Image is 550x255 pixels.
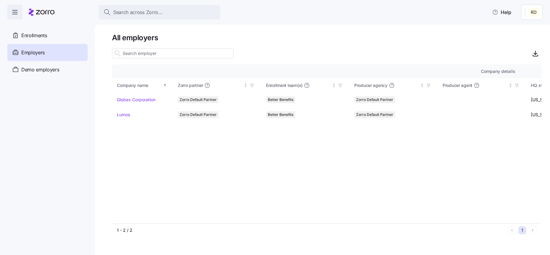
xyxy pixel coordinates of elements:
button: Previous page [508,226,516,234]
div: Sorted ascending [163,83,167,88]
a: Lumos [117,112,130,118]
span: Zorro partner [178,82,203,88]
button: Search across Zorro... [99,5,220,20]
th: Enrollment team(s)Not sorted [261,78,349,92]
th: Producer agentNot sorted [438,78,526,92]
span: Enrollment team(s) [266,82,303,88]
input: Search employer [112,48,234,58]
a: Enrollments [7,27,88,44]
th: Producer agencyNot sorted [349,78,438,92]
a: Globex Corporation [117,97,156,103]
span: Better Benefits [268,96,293,103]
span: Zorro Default Partner [356,111,393,118]
div: Not sorted [243,83,248,88]
h1: All employers [112,33,541,42]
div: Not sorted [332,83,336,88]
span: Zorro Default Partner [356,96,393,103]
button: Help [487,6,516,18]
span: Zorro Default Partner [180,111,217,118]
span: Employers [21,49,45,56]
th: Zorro partnerNot sorted [173,78,261,92]
span: Producer agency [354,82,387,88]
div: Not sorted [420,83,424,88]
button: Next page [529,226,537,234]
span: Better Benefits [268,111,293,118]
img: 9f794d0485883a9a923180f976dc9e55 [529,7,539,17]
span: Zorro Default Partner [180,96,217,103]
a: Demo employers [7,61,88,78]
button: 1 [518,226,526,234]
span: Producer agent [443,82,472,88]
div: Company name [117,82,162,89]
span: Help [492,9,511,16]
div: 1 - 2 / 2 [117,227,506,233]
span: Demo employers [21,66,59,74]
div: Not sorted [508,83,513,88]
span: Search across Zorro... [113,9,163,16]
th: Company nameSorted ascending [112,78,173,92]
a: Employers [7,44,88,61]
span: Enrollments [21,32,47,39]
